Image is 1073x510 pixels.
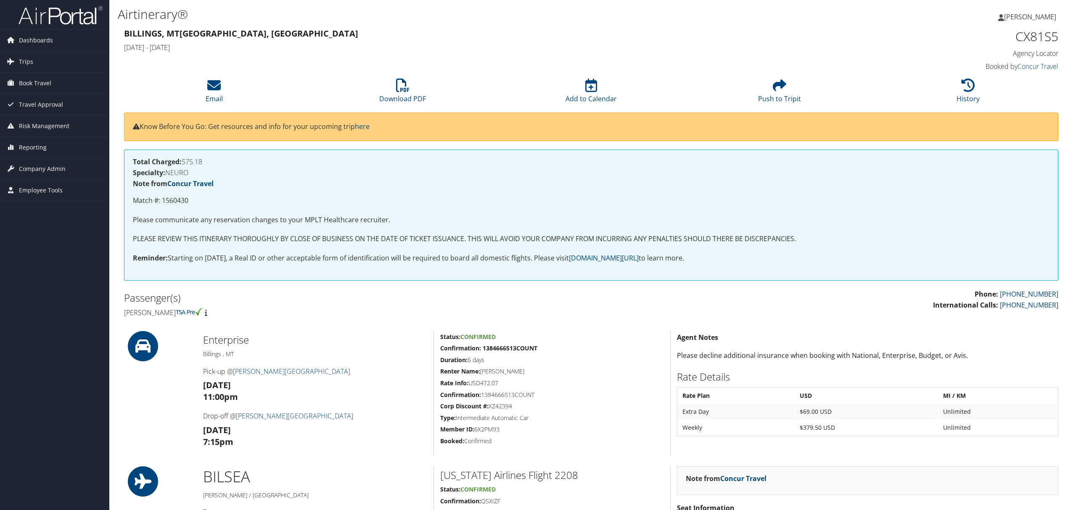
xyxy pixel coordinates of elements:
p: Please decline additional insurance when booking with National, Enterprise, Budget, or Avis. [677,350,1058,361]
th: USD [795,388,938,403]
td: Unlimited [939,404,1057,419]
h4: NEURO [133,169,1049,176]
strong: [DATE] [203,379,231,391]
th: Rate Plan [678,388,795,403]
h5: Confirmed [440,437,664,445]
span: Risk Management [19,116,69,137]
td: Unlimited [939,420,1057,435]
img: airportal-logo.png [18,5,103,25]
span: Travel Approval [19,94,63,115]
strong: Billings, MT [GEOGRAPHIC_DATA], [GEOGRAPHIC_DATA] [124,28,358,39]
h4: Booked by [834,62,1058,71]
a: Email [206,83,223,103]
h5: USD472.07 [440,379,664,387]
h4: Drop-off @ [203,411,427,421]
h4: [PERSON_NAME] [124,308,585,317]
a: History [957,83,980,103]
h1: BIL SEA [203,466,427,487]
th: MI / KM [939,388,1057,403]
p: PLEASE REVIEW THIS ITINERARY THOROUGHLY BY CLOSE OF BUSINESS ON THE DATE OF TICKET ISSUANCE. THIS... [133,234,1049,244]
h2: Rate Details [677,370,1058,384]
a: here [355,122,370,131]
span: [PERSON_NAME] [1004,12,1056,21]
h2: Enterprise [203,333,427,347]
strong: Agent Notes [677,333,718,342]
strong: Confirmation: [440,391,481,399]
span: Trips [19,51,33,72]
span: Confirmed [460,333,496,341]
h2: Passenger(s) [124,291,585,305]
h5: XZ42394 [440,402,664,410]
a: Concur Travel [720,474,766,483]
h1: Airtinerary® [118,5,749,23]
strong: [DATE] [203,424,231,436]
p: Starting on [DATE], a Real ID or other acceptable form of identification will be required to boar... [133,253,1049,264]
a: [PERSON_NAME][GEOGRAPHIC_DATA] [233,367,350,376]
td: $379.50 USD [795,420,938,435]
strong: 7:15pm [203,436,233,447]
strong: Phone: [975,289,998,299]
h5: Billings , MT [203,350,427,358]
a: [PHONE_NUMBER] [1000,300,1058,310]
strong: Confirmation: 1384666513COUNT [440,344,537,352]
span: Dashboards [19,30,53,51]
p: Match #: 1560430 [133,195,1049,206]
p: Please communicate any reservation changes to your MPLT Healthcare recruiter. [133,215,1049,226]
strong: Note from [133,179,214,188]
strong: Booked: [440,437,464,445]
strong: Duration: [440,356,468,364]
h4: 575.18 [133,158,1049,165]
h4: Agency Locator [834,49,1058,58]
strong: Total Charged: [133,157,182,166]
td: Extra Day [678,404,795,419]
strong: Type: [440,414,456,422]
h5: [PERSON_NAME] / [GEOGRAPHIC_DATA] [203,491,427,499]
span: Reporting [19,137,47,158]
strong: Renter Name: [440,367,480,375]
h5: 6X2PM93 [440,425,664,434]
a: Concur Travel [1017,62,1058,71]
a: [DOMAIN_NAME][URL] [569,253,639,263]
strong: Note from [686,474,766,483]
strong: Confirmation: [440,497,481,505]
span: Book Travel [19,73,51,94]
strong: Status: [440,333,460,341]
a: Add to Calendar [566,83,617,103]
a: [PERSON_NAME][GEOGRAPHIC_DATA] [236,411,353,421]
a: Push to Tripit [758,83,801,103]
img: tsa-precheck.png [176,308,203,315]
strong: Corp Discount #: [440,402,489,410]
h5: 1384666513COUNT [440,391,664,399]
p: Know Before You Go: Get resources and info for your upcoming trip [133,121,1049,132]
strong: Rate Info: [440,379,468,387]
strong: Status: [440,485,460,493]
h2: [US_STATE] Airlines Flight 2208 [440,468,664,482]
span: Confirmed [460,485,496,493]
td: Weekly [678,420,795,435]
strong: Member ID: [440,425,474,433]
a: [PHONE_NUMBER] [1000,289,1058,299]
a: Concur Travel [167,179,214,188]
strong: International Calls: [933,300,998,310]
a: [PERSON_NAME] [998,4,1065,29]
h5: QSXIZF [440,497,664,505]
h4: [DATE] - [DATE] [124,43,822,52]
td: $69.00 USD [795,404,938,419]
h1: CX81S5 [834,28,1058,45]
strong: 11:00pm [203,391,238,402]
h5: Intermediate Automatic Car [440,414,664,422]
a: Download PDF [379,83,426,103]
strong: Specialty: [133,168,165,177]
strong: Reminder: [133,253,168,263]
h5: [PERSON_NAME] [440,367,664,376]
h4: Pick-up @ [203,367,427,376]
span: Employee Tools [19,180,63,201]
h5: 6 days [440,356,664,364]
span: Company Admin [19,158,66,179]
